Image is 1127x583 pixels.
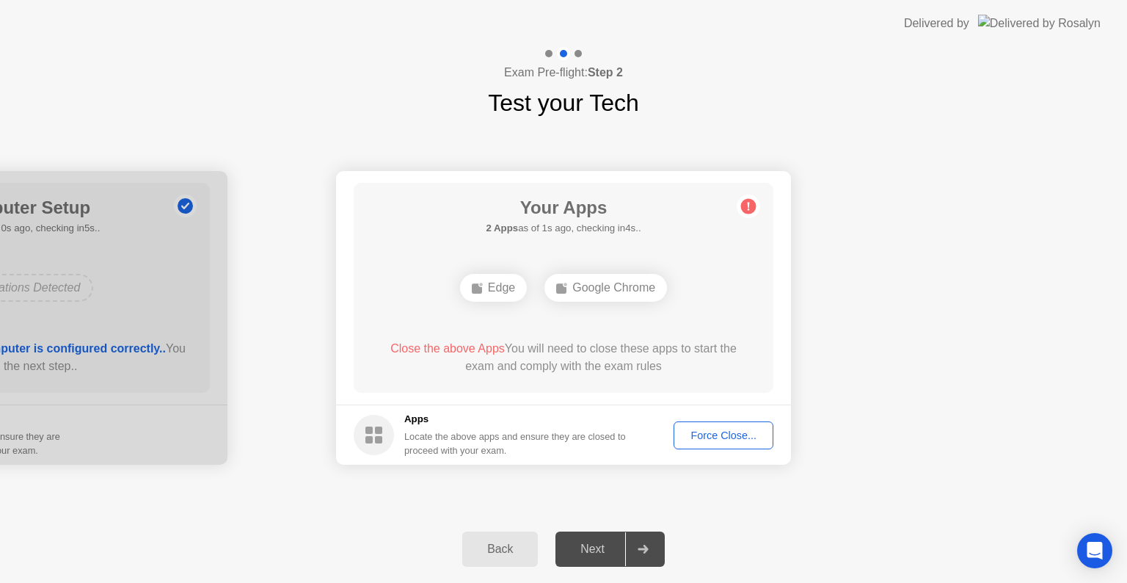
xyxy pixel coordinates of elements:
h5: Apps [404,412,627,427]
button: Next [555,532,665,567]
span: Close the above Apps [390,342,505,355]
b: Step 2 [588,66,623,79]
img: Delivered by Rosalyn [978,15,1101,32]
div: Google Chrome [544,274,667,302]
div: Locate the above apps and ensure they are closed to proceed with your exam. [404,430,627,457]
div: Edge [460,274,527,302]
div: Back [467,543,533,556]
div: You will need to close these apps to start the exam and comply with the exam rules [375,340,753,375]
h4: Exam Pre-flight: [504,64,623,82]
h1: Your Apps [486,195,641,221]
div: Delivered by [904,15,969,32]
div: Next [560,543,625,556]
b: 2 Apps [486,222,518,233]
div: Force Close... [679,430,768,441]
button: Force Close... [674,421,773,449]
div: Open Intercom Messenger [1077,533,1112,568]
h5: as of 1s ago, checking in4s.. [486,221,641,236]
button: Back [462,532,538,567]
h1: Test your Tech [488,85,639,120]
